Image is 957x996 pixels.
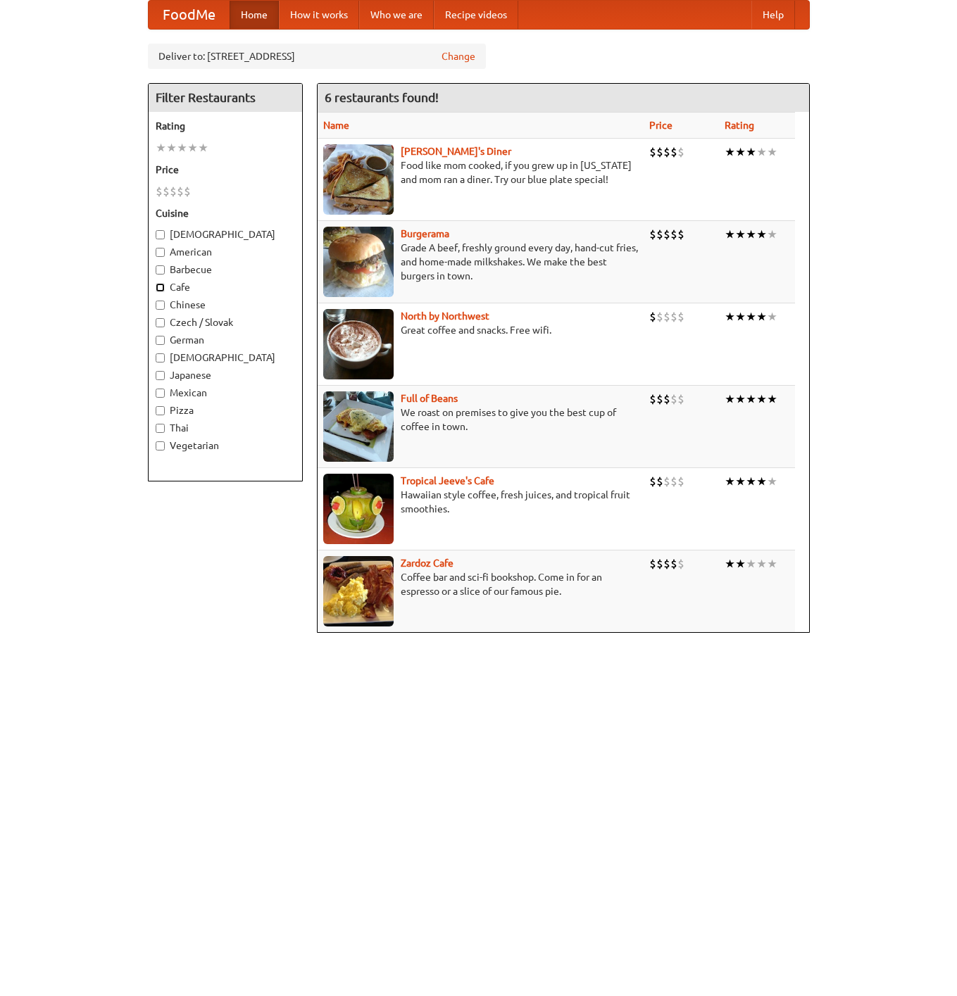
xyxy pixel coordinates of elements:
[649,474,656,489] li: $
[756,474,767,489] li: ★
[156,424,165,433] input: Thai
[401,146,511,157] a: [PERSON_NAME]'s Diner
[156,441,165,450] input: Vegetarian
[401,310,489,322] b: North by Northwest
[756,391,767,407] li: ★
[359,1,434,29] a: Who we are
[323,570,638,598] p: Coffee bar and sci-fi bookshop. Come in for an espresso or a slice of our famous pie.
[649,309,656,324] li: $
[156,206,295,220] h5: Cuisine
[156,421,295,435] label: Thai
[670,556,677,572] li: $
[323,556,394,626] img: zardoz.jpg
[656,391,663,407] li: $
[649,391,656,407] li: $
[670,474,677,489] li: $
[725,391,735,407] li: ★
[401,475,494,486] a: Tropical Jeeve's Cafe
[725,309,735,324] li: ★
[663,309,670,324] li: $
[677,391,684,407] li: $
[735,309,746,324] li: ★
[746,144,756,160] li: ★
[156,389,165,398] input: Mexican
[649,556,656,572] li: $
[166,140,177,156] li: ★
[323,474,394,544] img: jeeves.jpg
[756,309,767,324] li: ★
[656,474,663,489] li: $
[670,144,677,160] li: $
[767,309,777,324] li: ★
[746,391,756,407] li: ★
[725,474,735,489] li: ★
[767,227,777,242] li: ★
[156,353,165,363] input: [DEMOGRAPHIC_DATA]
[725,120,754,131] a: Rating
[735,227,746,242] li: ★
[751,1,795,29] a: Help
[177,184,184,199] li: $
[767,391,777,407] li: ★
[725,144,735,160] li: ★
[156,263,295,277] label: Barbecue
[163,184,170,199] li: $
[670,391,677,407] li: $
[735,144,746,160] li: ★
[756,144,767,160] li: ★
[156,333,295,347] label: German
[735,556,746,572] li: ★
[663,556,670,572] li: $
[156,140,166,156] li: ★
[156,318,165,327] input: Czech / Slovak
[156,386,295,400] label: Mexican
[156,265,165,275] input: Barbecue
[323,309,394,379] img: north.jpg
[677,474,684,489] li: $
[670,227,677,242] li: $
[725,556,735,572] li: ★
[656,309,663,324] li: $
[177,140,187,156] li: ★
[649,144,656,160] li: $
[156,406,165,415] input: Pizza
[663,391,670,407] li: $
[323,405,638,434] p: We roast on premises to give you the best cup of coffee in town.
[434,1,518,29] a: Recipe videos
[325,91,439,104] ng-pluralize: 6 restaurants found!
[156,336,165,345] input: German
[156,248,165,257] input: American
[323,488,638,516] p: Hawaiian style coffee, fresh juices, and tropical fruit smoothies.
[656,227,663,242] li: $
[756,556,767,572] li: ★
[156,368,295,382] label: Japanese
[767,474,777,489] li: ★
[148,44,486,69] div: Deliver to: [STREET_ADDRESS]
[401,393,458,404] a: Full of Beans
[677,309,684,324] li: $
[767,144,777,160] li: ★
[401,228,449,239] a: Burgerama
[767,556,777,572] li: ★
[735,391,746,407] li: ★
[230,1,279,29] a: Home
[156,280,295,294] label: Cafe
[156,163,295,177] h5: Price
[725,227,735,242] li: ★
[156,301,165,310] input: Chinese
[156,230,165,239] input: [DEMOGRAPHIC_DATA]
[198,140,208,156] li: ★
[656,556,663,572] li: $
[156,315,295,329] label: Czech / Slovak
[323,241,638,283] p: Grade A beef, freshly ground every day, hand-cut fries, and home-made milkshakes. We make the bes...
[401,557,454,569] a: Zardoz Cafe
[279,1,359,29] a: How it works
[323,323,638,337] p: Great coffee and snacks. Free wifi.
[184,184,191,199] li: $
[156,351,295,365] label: [DEMOGRAPHIC_DATA]
[156,298,295,312] label: Chinese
